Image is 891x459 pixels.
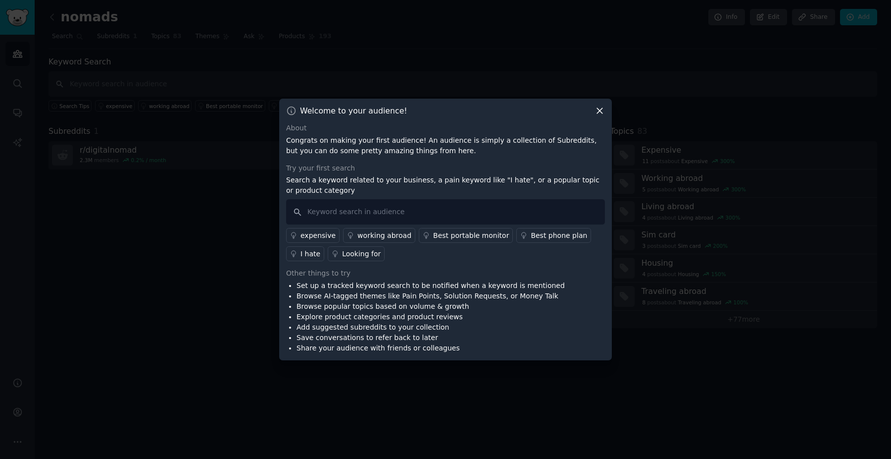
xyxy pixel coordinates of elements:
div: I hate [300,249,320,259]
div: Best phone plan [531,230,587,241]
div: About [286,123,605,133]
a: Looking for [328,246,385,261]
div: Best portable monitor [433,230,509,241]
li: Explore product categories and product reviews [297,312,565,322]
li: Save conversations to refer back to later [297,333,565,343]
li: Set up a tracked keyword search to be notified when a keyword is mentioned [297,281,565,291]
input: Keyword search in audience [286,199,605,225]
li: Browse popular topics based on volume & growth [297,301,565,312]
p: Congrats on making your first audience! An audience is simply a collection of Subreddits, but you... [286,135,605,156]
li: Add suggested subreddits to your collection [297,322,565,333]
a: working abroad [343,228,415,243]
div: Other things to try [286,268,605,279]
a: Best phone plan [516,228,591,243]
li: Share your audience with friends or colleagues [297,343,565,353]
a: Best portable monitor [419,228,513,243]
div: expensive [300,230,336,241]
li: Browse AI-tagged themes like Pain Points, Solution Requests, or Money Talk [297,291,565,301]
p: Search a keyword related to your business, a pain keyword like "I hate", or a popular topic or pr... [286,175,605,196]
div: working abroad [357,230,411,241]
a: I hate [286,246,324,261]
h3: Welcome to your audience! [300,106,407,116]
a: expensive [286,228,340,243]
div: Try your first search [286,163,605,173]
div: Looking for [342,249,381,259]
